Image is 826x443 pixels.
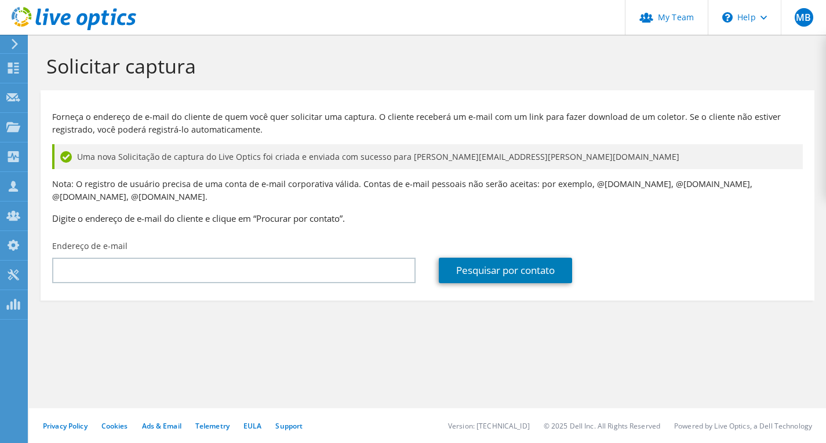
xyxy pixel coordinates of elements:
a: Support [275,421,303,431]
label: Endereço de e-mail [52,240,128,252]
a: Cookies [101,421,128,431]
h1: Solicitar captura [46,54,803,78]
span: Uma nova Solicitação de captura do Live Optics foi criada e enviada com sucesso para [PERSON_NAME... [77,151,679,163]
li: Powered by Live Optics, a Dell Technology [674,421,812,431]
li: © 2025 Dell Inc. All Rights Reserved [544,421,660,431]
a: Privacy Policy [43,421,88,431]
span: MB [795,8,813,27]
li: Version: [TECHNICAL_ID] [448,421,530,431]
a: Ads & Email [142,421,181,431]
h3: Digite o endereço de e-mail do cliente e clique em “Procurar por contato”. [52,212,803,225]
a: EULA [243,421,261,431]
p: Forneça o endereço de e-mail do cliente de quem você quer solicitar uma captura. O cliente recebe... [52,111,803,136]
a: Pesquisar por contato [439,258,572,283]
a: Telemetry [195,421,230,431]
p: Nota: O registro de usuário precisa de uma conta de e-mail corporativa válida. Contas de e-mail p... [52,178,803,203]
svg: \n [722,12,733,23]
